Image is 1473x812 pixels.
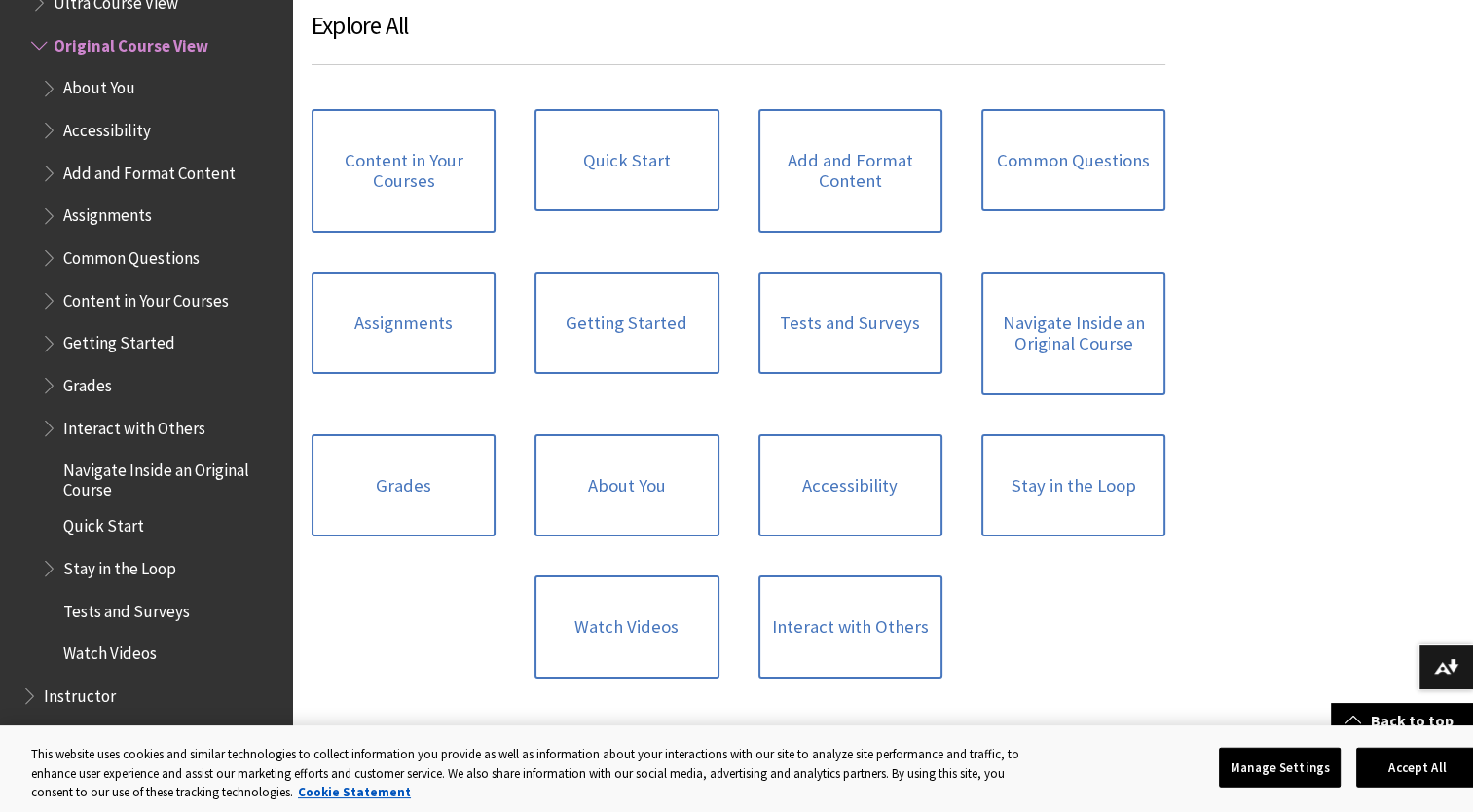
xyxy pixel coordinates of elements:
span: Tests and Surveys [63,595,190,621]
span: Getting Started [63,327,175,353]
a: Content in Your Courses [312,109,496,233]
a: Back to top [1331,703,1473,739]
span: Common Questions [63,241,200,268]
h3: Explore All [312,8,1165,65]
a: More information about your privacy, opens in a new tab [298,784,411,800]
span: Content in Your Courses [63,284,229,311]
span: Original Course View [54,29,208,55]
a: Common Questions [981,109,1165,212]
span: Watch Videos [63,638,157,664]
a: About You [534,434,718,537]
span: About You [63,72,135,98]
span: Accessibility [63,114,151,140]
span: Assignments [63,200,152,226]
div: This website uses cookies and similar technologies to collect information you provide as well as ... [31,745,1031,802]
span: Quick Start [63,510,144,536]
span: Instructor [44,680,116,706]
a: Interact with Others [758,575,942,679]
span: Grades [63,369,112,395]
a: Assignments [312,272,496,375]
a: Add and Format Content [758,109,942,233]
span: Navigate Inside an Original Course [63,454,278,499]
span: Interact with Others [63,412,205,438]
a: Grades [312,434,496,537]
a: Watch Videos [534,575,718,679]
a: Tests and Surveys [758,272,942,375]
a: Accessibility [758,434,942,537]
a: Quick Start [534,109,718,212]
span: Administrator [44,722,141,749]
span: Add and Format Content [63,157,236,183]
a: Navigate Inside an Original Course [981,272,1165,395]
span: Stay in the Loop [63,552,176,578]
a: Getting Started [534,272,718,375]
button: Manage Settings [1219,747,1341,788]
a: Stay in the Loop [981,434,1165,537]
